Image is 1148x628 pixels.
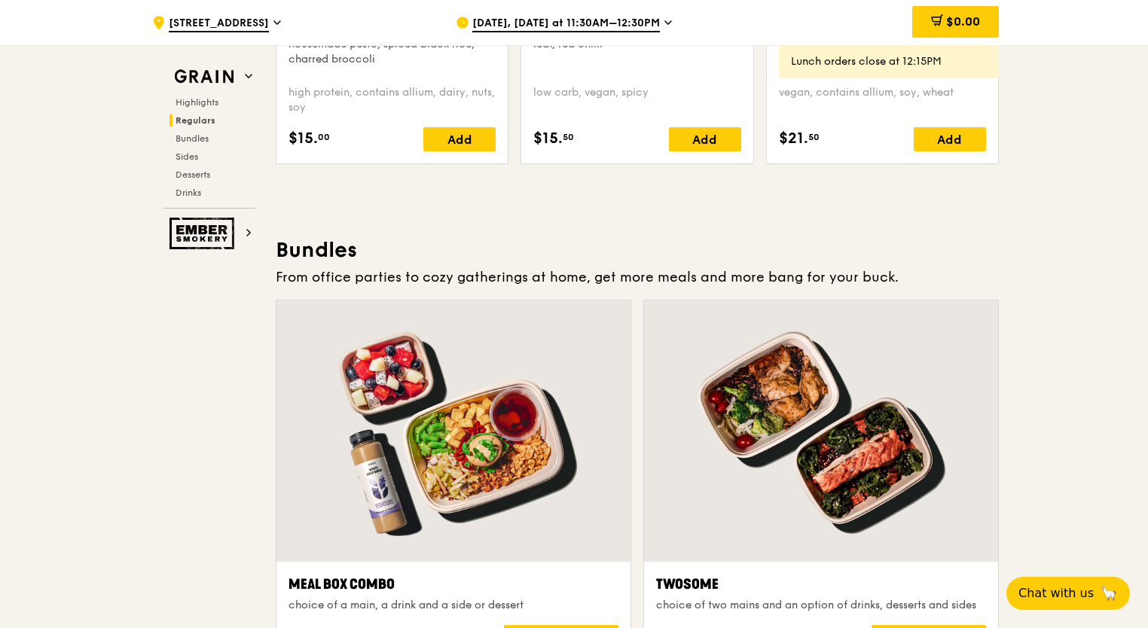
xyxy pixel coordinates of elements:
span: 00 [318,131,330,143]
div: Add [914,127,986,151]
div: high protein, contains allium, dairy, nuts, soy [289,85,496,115]
span: Regulars [176,115,215,126]
span: $0.00 [946,14,980,29]
span: 50 [563,131,574,143]
span: $21. [779,127,808,150]
span: [DATE], [DATE] at 11:30AM–12:30PM [472,16,660,32]
span: Highlights [176,97,218,108]
span: 🦙 [1100,584,1118,602]
div: vegan, contains allium, soy, wheat [779,85,986,115]
div: Add [423,127,496,151]
div: low carb, vegan, spicy [533,85,740,115]
div: Lunch orders close at 12:15PM [791,54,987,69]
div: From office parties to cozy gatherings at home, get more meals and more bang for your buck. [276,267,999,288]
div: Meal Box Combo [289,574,618,595]
div: Add [669,127,741,151]
span: Sides [176,151,198,162]
span: $15. [289,127,318,150]
span: Bundles [176,133,209,144]
div: choice of two mains and an option of drinks, desserts and sides [656,598,986,613]
h3: Bundles [276,236,999,264]
img: Grain web logo [169,63,239,90]
img: Ember Smokery web logo [169,218,239,249]
span: $15. [533,127,563,150]
span: [STREET_ADDRESS] [169,16,269,32]
div: Twosome [656,574,986,595]
button: Chat with us🦙 [1006,577,1130,610]
span: 50 [808,131,820,143]
span: Desserts [176,169,210,180]
div: choice of a main, a drink and a side or dessert [289,598,618,613]
span: Chat with us [1018,584,1094,602]
span: Drinks [176,187,201,198]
